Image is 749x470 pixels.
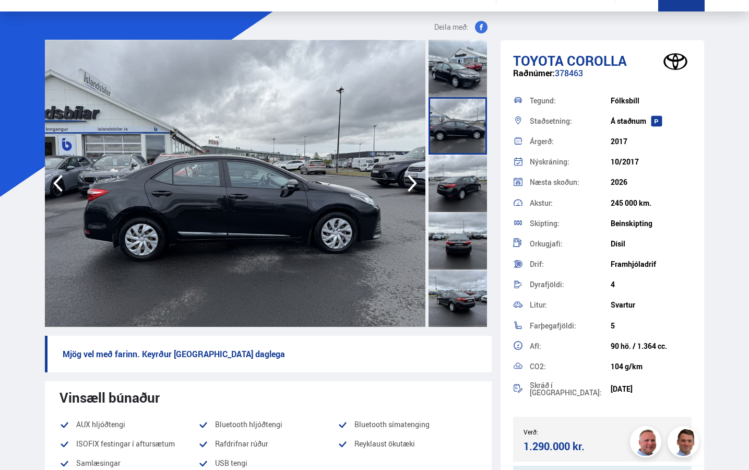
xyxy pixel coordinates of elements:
div: Fólksbíll [611,97,692,105]
img: siFngHWaQ9KaOqBr.png [632,428,663,459]
img: 3299667.jpeg [45,40,426,327]
div: 4 [611,280,692,289]
div: Staðsetning: [530,118,611,125]
div: Árgerð: [530,138,611,145]
li: Samlæsingar [60,457,199,469]
div: Svartur [611,301,692,309]
div: Akstur: [530,199,611,207]
li: Rafdrifnar rúður [198,438,338,450]
div: Skráð í [GEOGRAPHIC_DATA]: [530,382,611,396]
span: Raðnúmer: [513,67,555,79]
div: Farþegafjöldi: [530,322,611,330]
span: Corolla [567,51,627,70]
div: Orkugjafi: [530,240,611,248]
div: 245 000 km. [611,199,692,207]
div: 5 [611,322,692,330]
div: Á staðnum [611,117,692,125]
div: Dyrafjöldi: [530,281,611,288]
div: CO2: [530,363,611,370]
li: Bluetooth hljóðtengi [198,418,338,431]
div: Næsta skoðun: [530,179,611,186]
div: [DATE] [611,385,692,393]
li: ISOFIX festingar í aftursætum [60,438,199,450]
div: Tegund: [530,97,611,104]
span: Toyota [513,51,564,70]
div: Verð: [524,428,602,436]
div: 1.290.000 kr. [524,439,599,453]
li: AUX hljóðtengi [60,418,199,431]
div: Nýskráning: [530,158,611,166]
div: 10/2017 [611,158,692,166]
div: Vinsæll búnaður [60,390,478,405]
li: Bluetooth símatenging [338,418,477,431]
button: Deila með: [430,21,492,33]
li: Reyklaust ökutæki [338,438,477,450]
div: 90 hö. / 1.364 cc. [611,342,692,350]
div: 104 g/km [611,362,692,371]
div: Framhjóladrif [611,260,692,268]
div: Dísil [611,240,692,248]
div: Skipting: [530,220,611,227]
div: 378463 [513,68,692,89]
img: FbJEzSuNWCJXmdc-.webp [669,428,700,459]
button: Open LiveChat chat widget [8,4,40,36]
p: Mjög vel með farinn. Keyrður [GEOGRAPHIC_DATA] daglega [45,336,492,372]
div: Litur: [530,301,611,309]
img: brand logo [655,45,696,78]
div: 2017 [611,137,692,146]
span: Deila með: [434,21,469,33]
div: Afl: [530,343,611,350]
div: 2026 [611,178,692,186]
div: Beinskipting [611,219,692,228]
div: Drif: [530,261,611,268]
